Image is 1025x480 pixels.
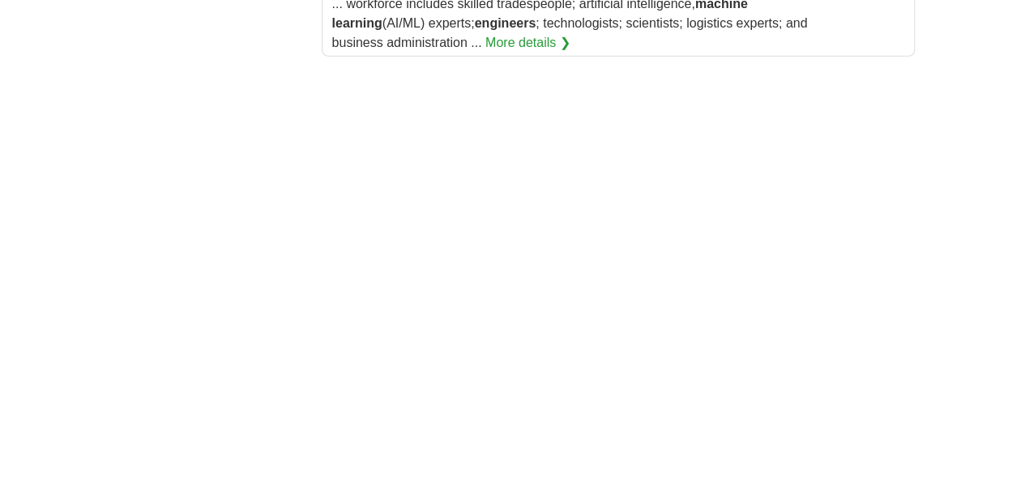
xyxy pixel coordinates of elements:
strong: engineers [475,16,536,30]
strong: learning [332,16,382,30]
a: More details ❯ [485,33,570,53]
